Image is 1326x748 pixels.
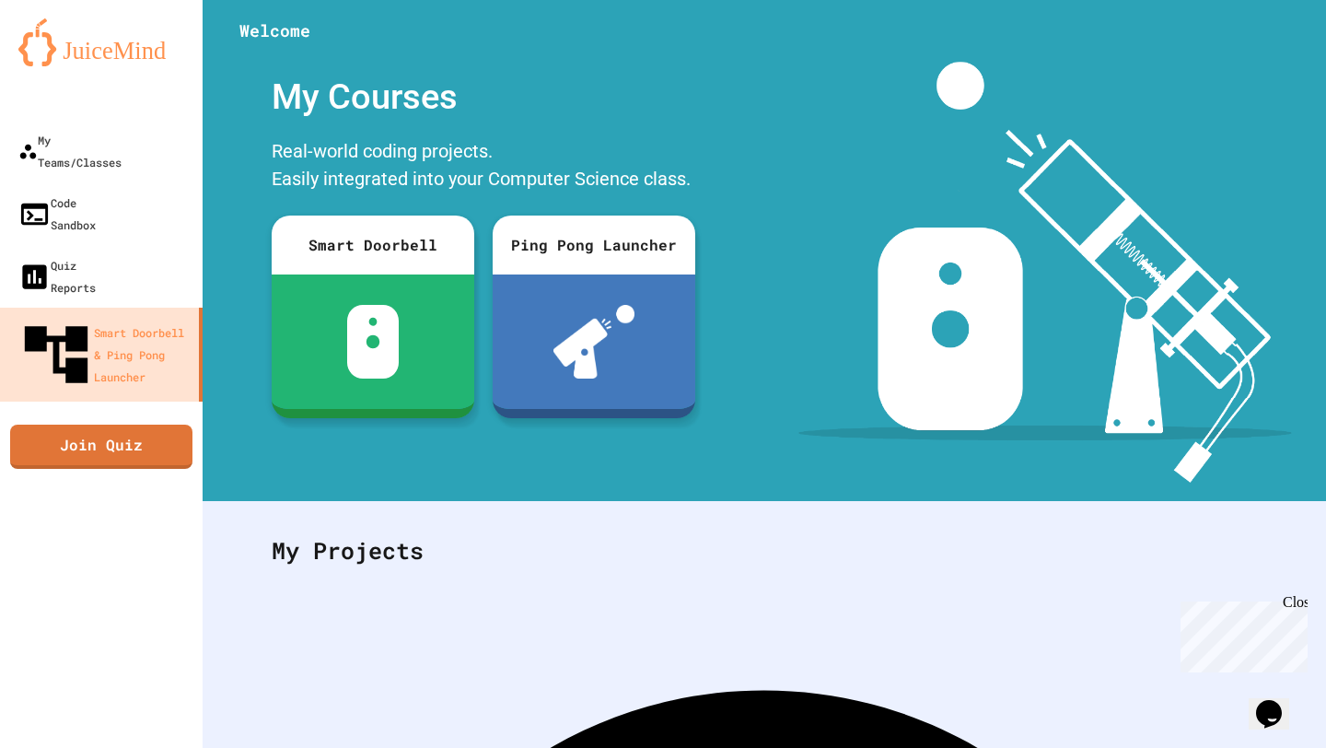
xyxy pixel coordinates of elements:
[18,254,96,298] div: Quiz Reports
[262,62,704,133] div: My Courses
[798,62,1292,483] img: banner-image-my-projects.png
[253,515,1275,587] div: My Projects
[272,216,474,275] div: Smart Doorbell
[10,425,192,469] a: Join Quiz
[18,317,192,392] div: Smart Doorbell & Ping Pong Launcher
[1173,594,1308,672] iframe: chat widget
[262,133,704,202] div: Real-world coding projects. Easily integrated into your Computer Science class.
[347,305,400,379] img: sdb-white.svg
[18,129,122,173] div: My Teams/Classes
[1249,674,1308,730] iframe: chat widget
[7,7,127,117] div: Chat with us now!Close
[493,216,695,275] div: Ping Pong Launcher
[553,305,635,379] img: ppl-with-ball.png
[18,192,96,236] div: Code Sandbox
[18,18,184,66] img: logo-orange.svg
